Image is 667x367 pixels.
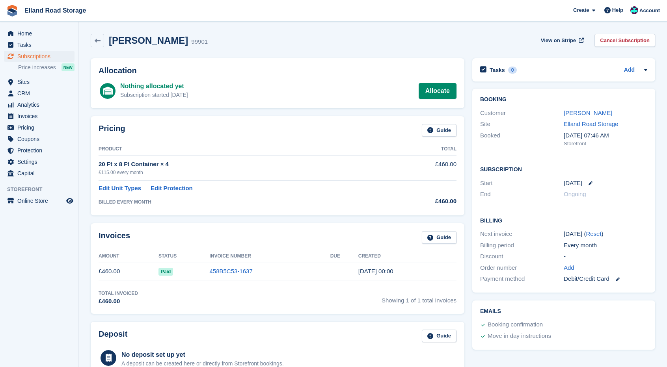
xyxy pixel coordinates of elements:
[639,7,660,15] span: Account
[480,190,564,199] div: End
[4,28,75,39] a: menu
[210,250,330,263] th: Invoice Number
[61,63,75,71] div: NEW
[390,156,456,180] td: £460.00
[480,216,647,224] h2: Billing
[99,263,158,280] td: £460.00
[21,4,89,17] a: Elland Road Storage
[564,179,582,188] time: 2025-08-05 23:00:00 UTC
[480,308,647,315] h2: Emails
[390,197,456,206] div: £460.00
[120,82,188,91] div: Nothing allocated yet
[480,230,564,239] div: Next invoice
[422,330,456,343] a: Guide
[17,28,65,39] span: Home
[4,195,75,206] a: menu
[564,241,647,250] div: Every month
[17,122,65,133] span: Pricing
[99,250,158,263] th: Amount
[480,241,564,250] div: Billing period
[99,330,127,343] h2: Deposit
[99,124,125,137] h2: Pricing
[4,99,75,110] a: menu
[586,230,601,237] a: Reset
[158,268,173,276] span: Paid
[538,34,585,47] a: View on Stripe
[4,88,75,99] a: menu
[65,196,75,206] a: Preview store
[564,191,586,197] span: Ongoing
[541,37,576,44] span: View on Stripe
[564,274,647,284] div: Debit/Credit Card
[564,230,647,239] div: [DATE] ( )
[4,156,75,167] a: menu
[564,120,618,127] a: Elland Road Storage
[7,185,78,193] span: Storefront
[382,290,456,306] span: Showing 1 of 1 total invoices
[624,66,635,75] a: Add
[158,250,210,263] th: Status
[564,140,647,148] div: Storefront
[564,252,647,261] div: -
[4,111,75,122] a: menu
[17,99,65,110] span: Analytics
[18,63,75,72] a: Price increases NEW
[17,195,65,206] span: Online Store
[419,83,456,99] a: Allocate
[99,143,390,156] th: Product
[480,263,564,272] div: Order number
[4,51,75,62] a: menu
[17,168,65,179] span: Capital
[4,39,75,50] a: menu
[99,231,130,244] h2: Invoices
[99,184,141,193] a: Edit Unit Types
[480,165,647,173] h2: Subscription
[99,198,390,206] div: BILLED EVERY MONTH
[490,67,505,74] h2: Tasks
[564,263,574,272] a: Add
[480,179,564,188] div: Start
[17,156,65,167] span: Settings
[488,332,551,341] div: Move in day instructions
[358,250,456,263] th: Created
[4,76,75,87] a: menu
[508,67,517,74] div: 0
[99,290,138,297] div: Total Invoiced
[99,160,390,169] div: 20 Ft x 8 Ft Container × 4
[4,133,75,145] a: menu
[330,250,358,263] th: Due
[17,145,65,156] span: Protection
[210,268,253,274] a: 458B5C53-1637
[99,297,138,306] div: £460.00
[99,66,456,75] h2: Allocation
[480,131,564,148] div: Booked
[480,96,647,103] h2: Booking
[594,34,655,47] a: Cancel Subscription
[17,133,65,145] span: Coupons
[6,5,18,17] img: stora-icon-8386f47178a22dfd0bd8f6a31ec36ba5ce8667c1dd55bd0f319d3a0aa187defe.svg
[4,168,75,179] a: menu
[564,109,612,116] a: [PERSON_NAME]
[17,111,65,122] span: Invoices
[612,6,623,14] span: Help
[121,350,284,360] div: No deposit set up yet
[17,88,65,99] span: CRM
[480,109,564,118] div: Customer
[4,122,75,133] a: menu
[422,124,456,137] a: Guide
[109,35,188,46] h2: [PERSON_NAME]
[151,184,193,193] a: Edit Protection
[18,64,56,71] span: Price increases
[422,231,456,244] a: Guide
[4,145,75,156] a: menu
[573,6,589,14] span: Create
[99,169,390,176] div: £115.00 every month
[17,51,65,62] span: Subscriptions
[630,6,638,14] img: Scott Hullah
[480,120,564,129] div: Site
[17,39,65,50] span: Tasks
[564,131,647,140] div: [DATE] 07:46 AM
[390,143,456,156] th: Total
[120,91,188,99] div: Subscription started [DATE]
[488,320,543,330] div: Booking confirmation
